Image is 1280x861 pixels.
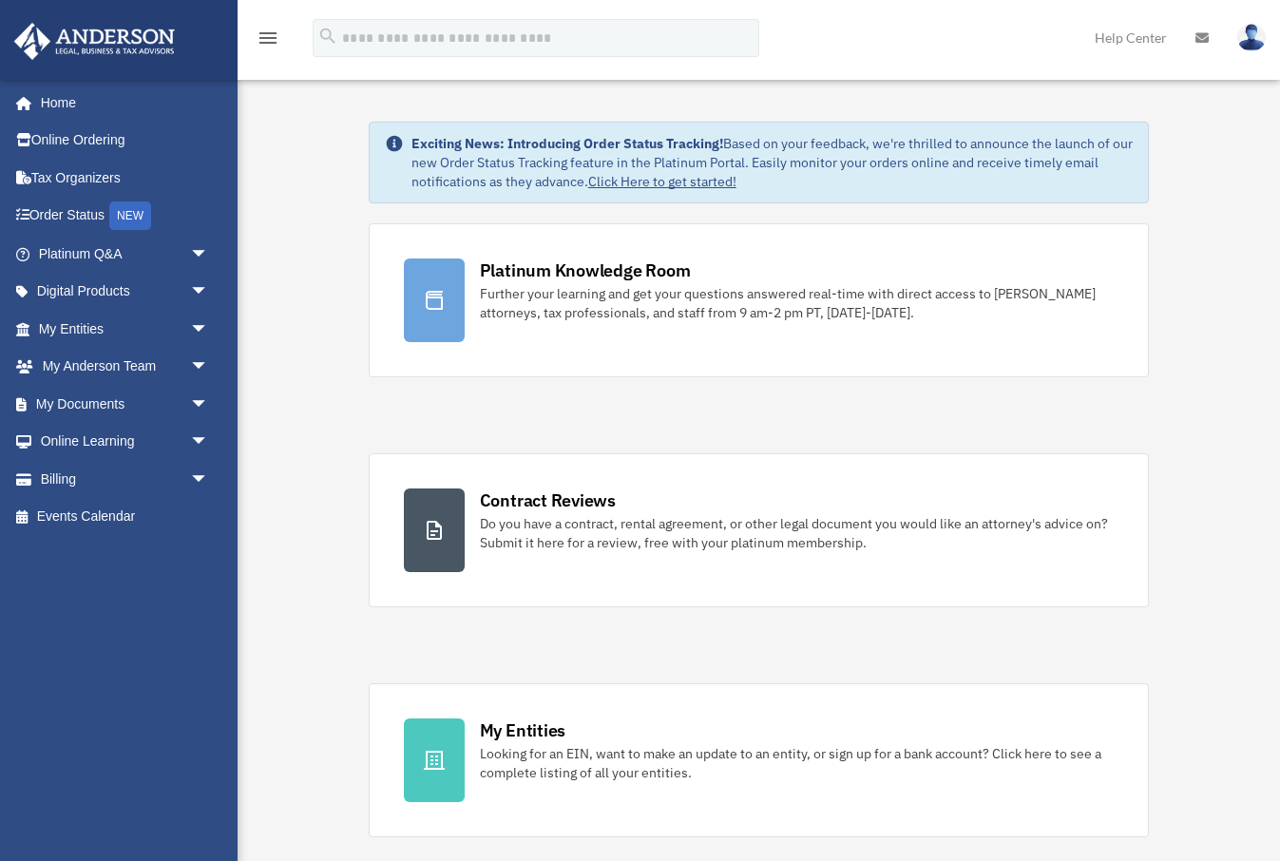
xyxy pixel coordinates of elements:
div: Based on your feedback, we're thrilled to announce the launch of our new Order Status Tracking fe... [411,134,1134,191]
a: My Entitiesarrow_drop_down [13,310,238,348]
div: Platinum Knowledge Room [480,258,691,282]
span: arrow_drop_down [190,235,228,274]
span: arrow_drop_down [190,423,228,462]
a: menu [257,33,279,49]
i: menu [257,27,279,49]
a: Home [13,84,228,122]
a: Events Calendar [13,498,238,536]
div: Further your learning and get your questions answered real-time with direct access to [PERSON_NAM... [480,284,1115,322]
img: Anderson Advisors Platinum Portal [9,23,181,60]
strong: Exciting News: Introducing Order Status Tracking! [411,135,723,152]
a: Click Here to get started! [588,173,736,190]
a: My Documentsarrow_drop_down [13,385,238,423]
span: arrow_drop_down [190,310,228,349]
a: Order StatusNEW [13,197,238,236]
a: Platinum Knowledge Room Further your learning and get your questions answered real-time with dire... [369,223,1150,377]
span: arrow_drop_down [190,460,228,499]
span: arrow_drop_down [190,348,228,387]
a: Tax Organizers [13,159,238,197]
a: Digital Productsarrow_drop_down [13,273,238,311]
span: arrow_drop_down [190,385,228,424]
div: My Entities [480,718,565,742]
a: Online Ordering [13,122,238,160]
img: User Pic [1237,24,1266,51]
span: arrow_drop_down [190,273,228,312]
div: NEW [109,201,151,230]
a: Online Learningarrow_drop_down [13,423,238,461]
div: Looking for an EIN, want to make an update to an entity, or sign up for a bank account? Click her... [480,744,1115,782]
a: Billingarrow_drop_down [13,460,238,498]
a: Platinum Q&Aarrow_drop_down [13,235,238,273]
i: search [317,26,338,47]
div: Contract Reviews [480,488,616,512]
a: Contract Reviews Do you have a contract, rental agreement, or other legal document you would like... [369,453,1150,607]
a: My Anderson Teamarrow_drop_down [13,348,238,386]
div: Do you have a contract, rental agreement, or other legal document you would like an attorney's ad... [480,514,1115,552]
a: My Entities Looking for an EIN, want to make an update to an entity, or sign up for a bank accoun... [369,683,1150,837]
